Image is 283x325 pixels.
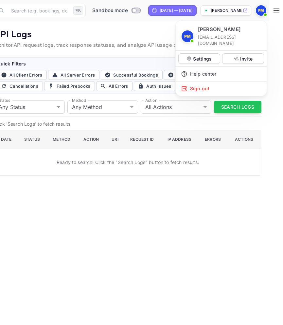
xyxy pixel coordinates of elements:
p: Settings [193,55,212,62]
p: [PERSON_NAME] [198,26,241,33]
img: Peter Mwandya [182,30,193,42]
p: Invite [240,55,253,62]
div: Help center [176,67,267,81]
div: Sign out [176,81,267,96]
p: [EMAIL_ADDRESS][DOMAIN_NAME] [198,34,261,46]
